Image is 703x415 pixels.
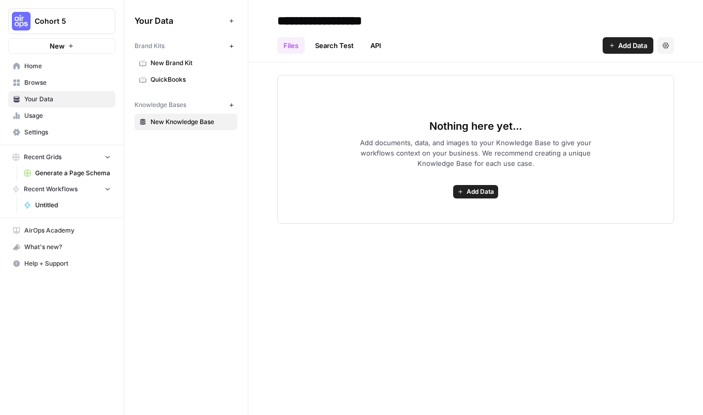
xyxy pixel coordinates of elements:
[8,149,115,165] button: Recent Grids
[134,14,225,27] span: Your Data
[50,41,65,51] span: New
[24,259,111,268] span: Help + Support
[8,91,115,107] a: Your Data
[8,181,115,197] button: Recent Workflows
[309,37,360,54] a: Search Test
[8,255,115,272] button: Help + Support
[343,137,608,168] span: Add documents, data, and images to your Knowledge Base to give your workflows context on your bus...
[24,226,111,235] span: AirOps Academy
[8,58,115,74] a: Home
[24,78,111,87] span: Browse
[134,114,237,130] a: New Knowledge Base
[618,40,647,51] span: Add Data
[134,71,237,88] a: QuickBooks
[8,107,115,124] a: Usage
[134,100,186,110] span: Knowledge Bases
[277,37,305,54] a: Files
[8,124,115,141] a: Settings
[429,119,522,133] span: Nothing here yet...
[19,197,115,213] a: Untitled
[8,222,115,239] a: AirOps Academy
[9,239,115,255] div: What's new?
[603,37,653,54] button: Add Data
[364,37,387,54] a: API
[467,187,494,196] span: Add Data
[8,239,115,255] button: What's new?
[35,201,111,210] span: Untitled
[35,168,111,178] span: Generate a Page Schema
[24,152,62,162] span: Recent Grids
[453,185,498,198] button: Add Data
[8,38,115,54] button: New
[24,62,111,71] span: Home
[8,8,115,34] button: Workspace: Cohort 5
[24,185,78,194] span: Recent Workflows
[24,111,111,120] span: Usage
[151,75,233,84] span: QuickBooks
[24,95,111,104] span: Your Data
[19,165,115,181] a: Generate a Page Schema
[12,12,31,30] img: Cohort 5 Logo
[8,74,115,91] a: Browse
[151,58,233,68] span: New Brand Kit
[151,117,233,127] span: New Knowledge Base
[35,16,97,26] span: Cohort 5
[24,128,111,137] span: Settings
[134,55,237,71] a: New Brand Kit
[134,41,164,51] span: Brand Kits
